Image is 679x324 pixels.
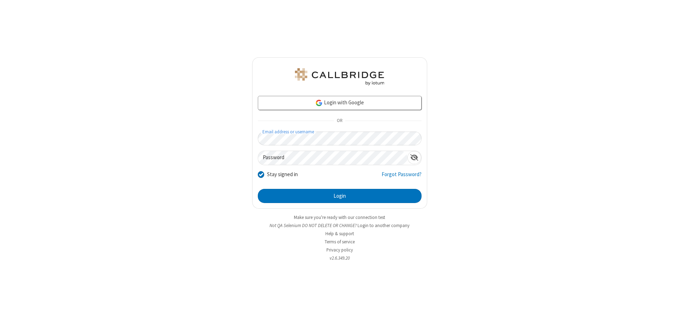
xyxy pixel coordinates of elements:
input: Password [258,151,407,165]
img: google-icon.png [315,99,323,107]
input: Email address or username [258,132,422,145]
span: OR [334,116,345,126]
iframe: Chat [661,306,674,319]
button: Login to another company [358,222,410,229]
a: Make sure you're ready with our connection test [294,214,385,220]
img: QA Selenium DO NOT DELETE OR CHANGE [294,68,385,85]
a: Privacy policy [326,247,353,253]
a: Help & support [325,231,354,237]
li: v2.6.349.20 [252,255,427,261]
a: Terms of service [325,239,355,245]
a: Forgot Password? [382,170,422,184]
a: Login with Google [258,96,422,110]
label: Stay signed in [267,170,298,179]
div: Show password [407,151,421,164]
button: Login [258,189,422,203]
li: Not QA Selenium DO NOT DELETE OR CHANGE? [252,222,427,229]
